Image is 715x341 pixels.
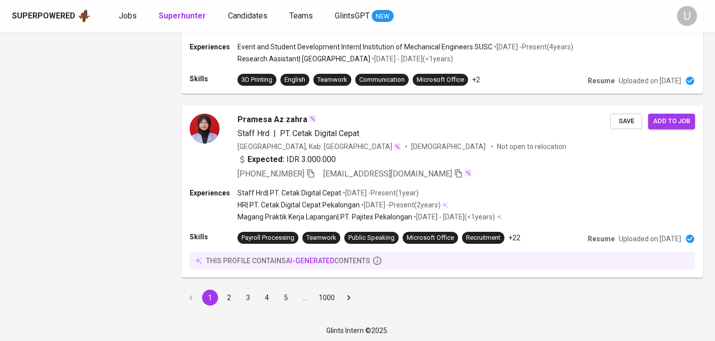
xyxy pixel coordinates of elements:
[238,142,401,152] div: [GEOGRAPHIC_DATA], Kab. [GEOGRAPHIC_DATA]
[206,256,370,266] p: this profile contains contents
[238,54,370,64] p: Research Assistant | [GEOGRAPHIC_DATA]
[411,142,487,152] span: [DEMOGRAPHIC_DATA]
[335,10,394,22] a: GlintsGPT NEW
[497,142,566,152] p: Not open to relocation
[648,114,695,129] button: Add to job
[306,233,336,243] div: Teamwork
[190,114,220,144] img: fe5171e9a6ae3e4f9ea820e557dfeed9.jpg
[280,129,359,138] span: PT. Cetak Digital Cepat
[247,154,284,166] b: Expected:
[407,233,454,243] div: Microsoft Office
[119,10,139,22] a: Jobs
[316,290,338,306] button: Go to page 1000
[241,233,294,243] div: Payroll Processing
[238,169,304,178] span: [PHONE_NUMBER]
[77,8,91,23] img: app logo
[289,10,315,22] a: Teams
[341,188,419,198] p: • [DATE] - Present ( 1 year )
[619,234,681,244] p: Uploaded on [DATE]
[492,42,573,52] p: • [DATE] - Present ( 4 years )
[159,10,208,22] a: Superhunter
[472,75,480,85] p: +2
[238,154,336,166] div: IDR 3.000.000
[308,115,316,123] img: magic_wand.svg
[228,10,269,22] a: Candidates
[412,212,495,222] p: • [DATE] - [DATE] ( <1 years )
[119,11,137,20] span: Jobs
[615,116,637,127] span: Save
[370,54,453,64] p: • [DATE] - [DATE] ( <1 years )
[238,42,492,52] p: Event and Student Development Intern | Institution of Mechanical Engineers SUSC
[202,290,218,306] button: page 1
[159,11,206,20] b: Superhunter
[317,75,347,85] div: Teamwork
[508,233,520,243] p: +22
[360,200,441,210] p: • [DATE] - Present ( 2 years )
[228,11,267,20] span: Candidates
[241,75,272,85] div: 3D Printing
[286,257,334,265] span: AI-generated
[464,169,472,177] img: magic_wand.svg
[190,74,238,84] p: Skills
[273,128,276,140] span: |
[182,290,358,306] nav: pagination navigation
[323,169,452,178] span: [EMAIL_ADDRESS][DOMAIN_NAME]
[341,290,357,306] button: Go to next page
[238,114,307,126] span: Pramesa Az zahra
[284,75,305,85] div: English
[359,75,405,85] div: Communication
[619,76,681,86] p: Uploaded on [DATE]
[221,290,237,306] button: Go to page 2
[297,293,313,303] div: …
[278,290,294,306] button: Go to page 5
[466,233,500,243] div: Recruitment
[182,106,703,278] a: Pramesa Az zahraStaff Hrd|PT. Cetak Digital Cepat[GEOGRAPHIC_DATA], Kab. [GEOGRAPHIC_DATA][DEMOGR...
[417,75,464,85] div: Microsoft Office
[610,114,642,129] button: Save
[289,11,313,20] span: Teams
[588,76,615,86] p: Resume
[372,11,394,21] span: NEW
[190,232,238,242] p: Skills
[190,188,238,198] p: Experiences
[12,10,75,22] div: Superpowered
[238,200,360,210] p: HR | PT. Cetak Digital Cepat Pekalongan
[238,188,341,198] p: Staff Hrd | PT. Cetak Digital Cepat
[393,143,401,151] img: magic_wand.svg
[335,11,370,20] span: GlintsGPT
[677,6,697,26] div: U
[348,233,395,243] div: Public Speaking
[653,116,690,127] span: Add to job
[240,290,256,306] button: Go to page 3
[238,212,412,222] p: Magang Praktik Kerja Lapangan | PT. Pajitex Pekalongan
[238,129,269,138] span: Staff Hrd
[12,8,91,23] a: Superpoweredapp logo
[190,42,238,52] p: Experiences
[259,290,275,306] button: Go to page 4
[588,234,615,244] p: Resume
